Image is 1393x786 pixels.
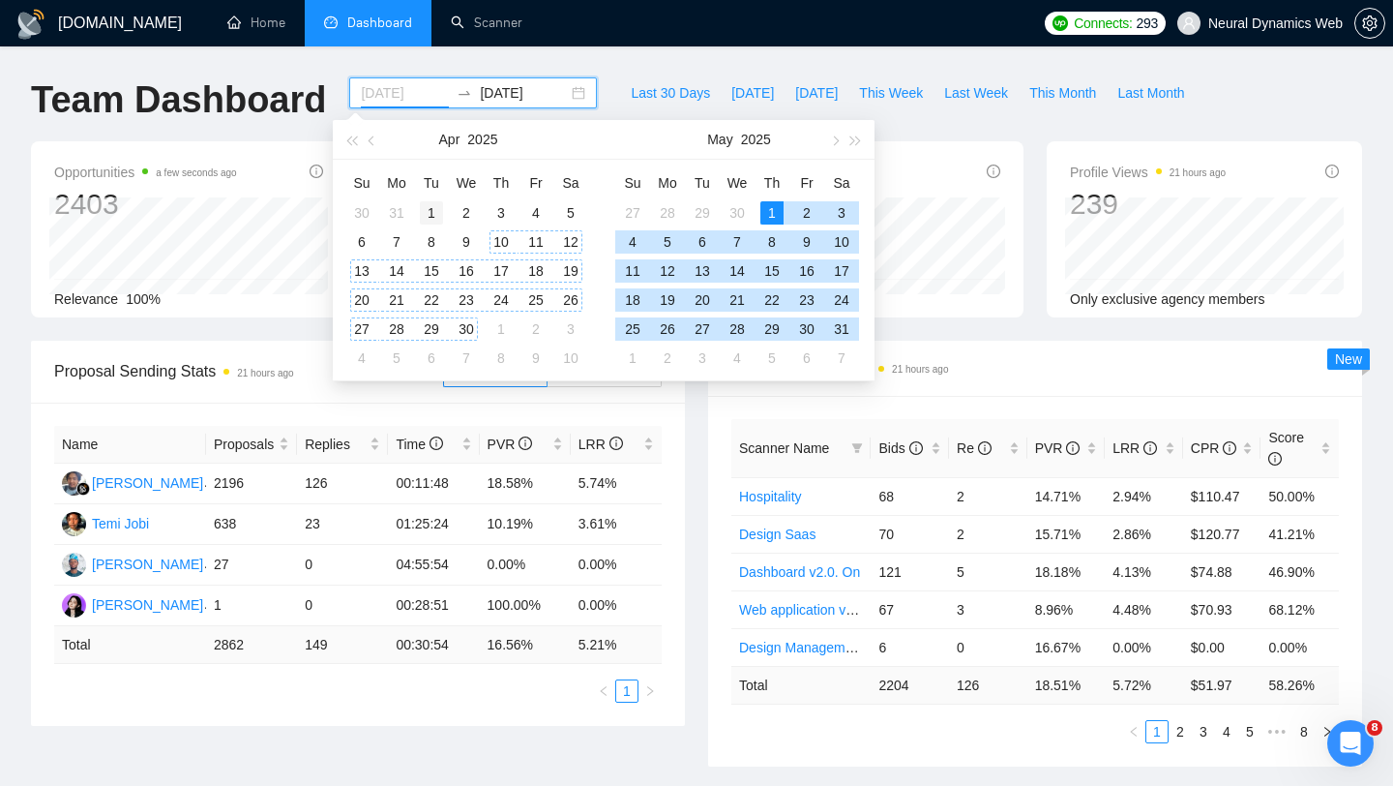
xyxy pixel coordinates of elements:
li: 1 [615,680,638,703]
th: Th [755,167,789,198]
span: Time [396,437,442,452]
a: E[PERSON_NAME] [62,556,203,571]
span: CPR [1191,440,1236,456]
div: 7 [726,230,749,254]
img: gigradar-bm.png [76,482,90,496]
div: 7 [455,347,478,370]
span: Last Month [1117,82,1184,104]
a: homeHome [227,15,285,31]
td: 2025-05-11 [615,257,650,286]
span: user [1182,16,1196,30]
div: 14 [385,259,408,283]
button: Apr [439,120,460,159]
div: 25 [524,288,548,312]
td: 2025-05-06 [414,344,449,373]
td: 2025-05-27 [685,315,720,344]
td: 2025-06-04 [720,344,755,373]
td: 2025-06-01 [615,344,650,373]
a: 8 [1293,721,1315,742]
div: 23 [455,288,478,312]
div: 29 [691,201,714,225]
div: 20 [350,288,373,312]
span: [DATE] [795,82,838,104]
td: 2025-05-04 [615,227,650,257]
span: Score [1268,430,1304,467]
div: 19 [656,288,679,312]
td: 2025-04-10 [484,227,519,257]
td: 2025-04-03 [484,198,519,227]
div: 13 [350,259,373,283]
div: 17 [489,259,513,283]
span: LRR [1112,440,1157,456]
div: 6 [691,230,714,254]
td: 2025-03-30 [344,198,379,227]
div: 31 [830,317,853,341]
button: Last Week [934,77,1019,108]
td: 2025-05-01 [484,315,519,344]
img: T [62,512,86,536]
span: right [644,685,656,697]
div: 15 [420,259,443,283]
td: 2025-05-10 [824,227,859,257]
div: 5 [760,347,784,370]
div: 3 [691,347,714,370]
span: info-circle [1325,165,1339,178]
td: 2025-04-02 [449,198,484,227]
td: 2025-06-02 [650,344,685,373]
td: 2025-04-27 [344,315,379,344]
span: ••• [1261,720,1292,743]
div: 31 [385,201,408,225]
span: This Week [859,82,923,104]
td: 2025-04-27 [615,198,650,227]
td: 2025-05-26 [650,315,685,344]
div: 4 [350,347,373,370]
a: 1 [616,680,637,702]
td: 2025-06-06 [789,344,824,373]
div: 22 [420,288,443,312]
div: 24 [830,288,853,312]
th: We [720,167,755,198]
td: 2025-05-25 [615,315,650,344]
div: 11 [621,259,644,283]
td: 2025-04-13 [344,257,379,286]
td: 2025-05-24 [824,286,859,315]
iframe: Intercom live chat [1327,720,1374,767]
span: info-circle [909,441,923,455]
td: 2025-05-18 [615,286,650,315]
div: 27 [691,317,714,341]
button: setting [1354,8,1385,39]
a: 3 [1193,721,1214,742]
a: Design Saas [739,527,815,542]
div: 30 [455,317,478,341]
span: PVR [488,437,533,452]
div: 28 [385,317,408,341]
td: 2025-04-28 [650,198,685,227]
a: Web application v2.0. On [739,602,890,618]
td: 2025-04-25 [519,286,553,315]
td: 2025-05-22 [755,286,789,315]
span: Connects: [1074,13,1132,34]
td: 2025-06-07 [824,344,859,373]
td: 2025-05-28 [720,315,755,344]
div: 3 [559,317,582,341]
th: Fr [789,167,824,198]
div: 2 [524,317,548,341]
div: 12 [559,230,582,254]
th: Replies [297,426,388,464]
td: 2025-04-04 [519,198,553,227]
th: Su [615,167,650,198]
button: Last 30 Days [620,77,721,108]
td: 2025-04-08 [414,227,449,257]
td: 2025-04-19 [553,257,588,286]
div: 11 [524,230,548,254]
a: 1 [1146,721,1168,742]
td: 2025-04-12 [553,227,588,257]
li: 5 [1238,720,1261,743]
td: 2025-05-13 [685,257,720,286]
td: 2025-05-30 [789,315,824,344]
a: KK[PERSON_NAME] [62,596,203,612]
button: This Month [1019,77,1107,108]
button: 2025 [741,120,771,159]
td: 2025-04-29 [685,198,720,227]
div: [PERSON_NAME] [92,594,203,616]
